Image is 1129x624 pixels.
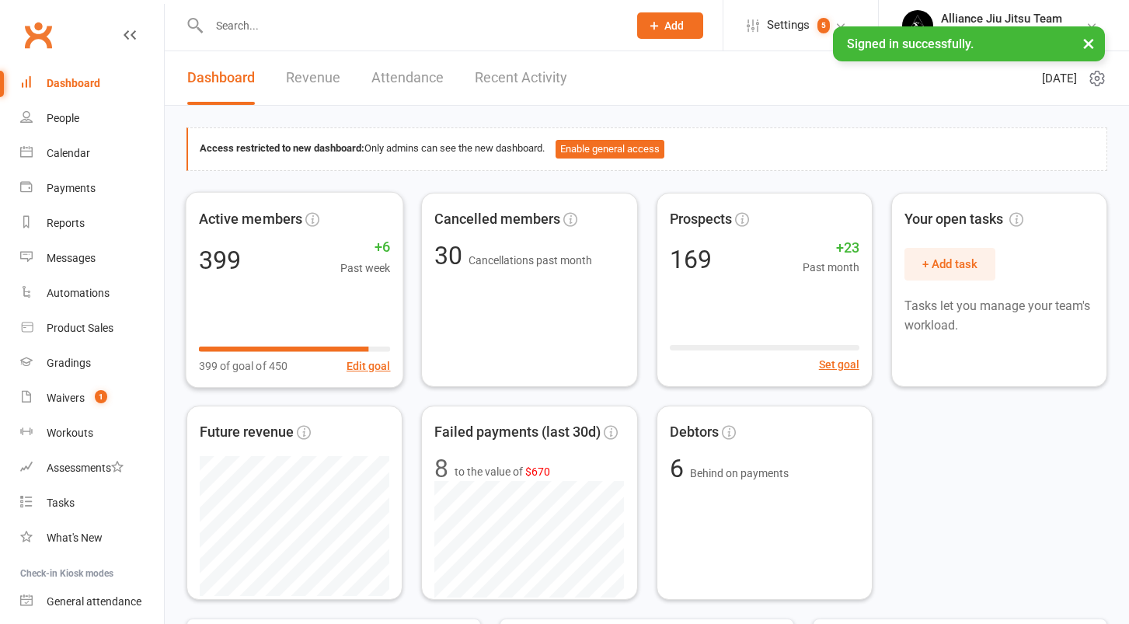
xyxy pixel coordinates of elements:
span: Past week [340,259,391,277]
span: 1 [95,390,107,403]
a: General attendance kiosk mode [20,584,164,619]
span: $670 [525,465,550,478]
a: Dashboard [187,51,255,105]
div: Assessments [47,462,124,474]
div: 399 [199,247,242,272]
div: Automations [47,287,110,299]
a: Messages [20,241,164,276]
img: thumb_image1705117588.png [902,10,933,41]
a: What's New [20,521,164,556]
span: Add [664,19,684,32]
a: Gradings [20,346,164,381]
div: Alliance [GEOGRAPHIC_DATA] [941,26,1085,40]
span: Settings [767,8,810,43]
a: Tasks [20,486,164,521]
span: Debtors [670,421,719,444]
div: Only admins can see the new dashboard. [200,140,1095,159]
a: Recent Activity [475,51,567,105]
a: Reports [20,206,164,241]
span: Signed in successfully. [847,37,974,51]
a: Payments [20,171,164,206]
span: +6 [340,236,391,259]
div: General attendance [47,595,141,608]
span: Past month [803,259,859,276]
span: 30 [434,241,469,270]
a: Attendance [371,51,444,105]
span: Behind on payments [690,467,789,479]
input: Search... [204,15,617,37]
span: Future revenue [200,421,294,444]
a: Dashboard [20,66,164,101]
span: 6 [670,454,690,483]
span: Prospects [670,208,732,231]
div: Messages [47,252,96,264]
div: Tasks [47,497,75,509]
span: Cancellations past month [469,254,592,267]
span: Active members [199,207,302,230]
a: Workouts [20,416,164,451]
a: Automations [20,276,164,311]
a: Waivers 1 [20,381,164,416]
a: Product Sales [20,311,164,346]
div: Reports [47,217,85,229]
div: Product Sales [47,322,113,334]
span: 399 of goal of 450 [199,357,287,375]
button: + Add task [904,248,995,281]
div: Waivers [47,392,85,404]
a: Calendar [20,136,164,171]
button: Set goal [819,356,859,373]
button: Add [637,12,703,39]
span: +23 [803,237,859,260]
span: Failed payments (last 30d) [434,421,601,444]
span: to the value of [455,463,550,480]
span: Cancelled members [434,208,560,231]
span: 5 [817,18,830,33]
span: [DATE] [1042,69,1077,88]
div: Dashboard [47,77,100,89]
div: Workouts [47,427,93,439]
button: Edit goal [347,357,391,375]
div: 8 [434,456,448,481]
div: Calendar [47,147,90,159]
div: What's New [47,532,103,544]
a: People [20,101,164,136]
button: Enable general access [556,140,664,159]
strong: Access restricted to new dashboard: [200,142,364,154]
a: Clubworx [19,16,57,54]
button: × [1075,26,1103,60]
div: 169 [670,247,712,272]
div: Gradings [47,357,91,369]
div: Alliance Jiu Jitsu Team [941,12,1085,26]
div: People [47,112,79,124]
p: Tasks let you manage your team's workload. [904,296,1094,336]
div: Payments [47,182,96,194]
a: Assessments [20,451,164,486]
span: Your open tasks [904,208,1023,231]
a: Revenue [286,51,340,105]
